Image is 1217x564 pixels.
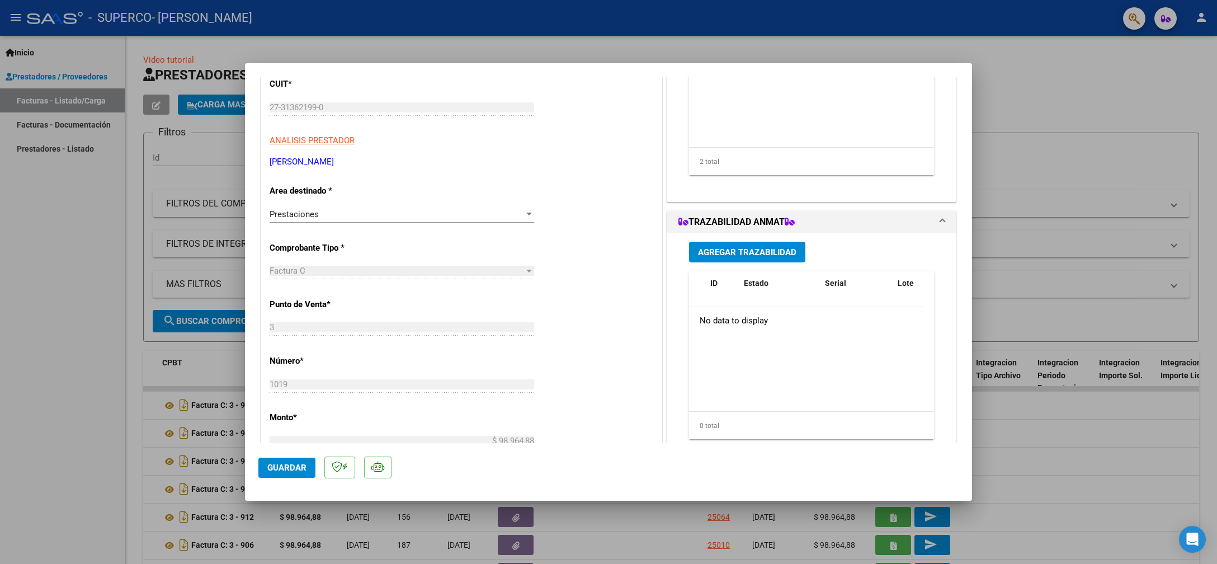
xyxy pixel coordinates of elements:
[270,242,385,255] p: Comprobante Tipo *
[689,148,934,176] div: 2 total
[270,135,355,145] span: ANALISIS PRESTADOR
[270,185,385,198] p: Area destinado *
[270,78,385,91] p: CUIT
[267,463,306,473] span: Guardar
[678,215,795,229] h1: TRAZABILIDAD ANMAT
[898,279,914,288] span: Lote
[667,211,956,233] mat-expansion-panel-header: TRAZABILIDAD ANMAT
[270,355,385,368] p: Número
[689,242,805,262] button: Agregar Trazabilidad
[270,411,385,424] p: Monto
[744,279,768,288] span: Estado
[739,271,820,308] datatable-header-cell: Estado
[667,233,956,466] div: TRAZABILIDAD ANMAT
[270,266,305,276] span: Factura C
[258,458,315,478] button: Guardar
[825,279,846,288] span: Serial
[706,271,739,308] datatable-header-cell: ID
[270,298,385,311] p: Punto de Venta
[689,307,923,335] div: No data to display
[270,156,653,168] p: [PERSON_NAME]
[893,271,941,308] datatable-header-cell: Lote
[710,279,718,288] span: ID
[270,209,319,219] span: Prestaciones
[698,247,796,257] span: Agregar Trazabilidad
[1179,526,1206,553] div: Open Intercom Messenger
[689,412,934,440] div: 0 total
[820,271,893,308] datatable-header-cell: Serial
